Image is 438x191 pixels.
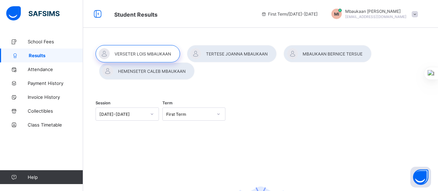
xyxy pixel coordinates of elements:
div: First Term [166,112,213,117]
button: Open asap [410,167,431,188]
span: Invoice History [28,94,83,100]
img: safsims [6,6,60,21]
span: session/term information [261,11,318,17]
span: Term [162,101,172,105]
span: MI [334,11,339,17]
span: Class Timetable [28,122,83,128]
div: [DATE]-[DATE] [99,112,146,117]
span: Results [29,53,83,58]
span: Attendance [28,67,83,72]
span: [EMAIL_ADDRESS][DOMAIN_NAME] [345,15,406,19]
span: Collectibles [28,108,83,114]
span: Payment History [28,80,83,86]
span: Session [96,101,110,105]
span: School Fees [28,39,83,44]
span: Help [28,174,83,180]
span: Mbaukaan [PERSON_NAME] [345,9,406,14]
span: Student Results [114,11,158,18]
div: Mbaukaan Eric Iormba [324,9,421,19]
